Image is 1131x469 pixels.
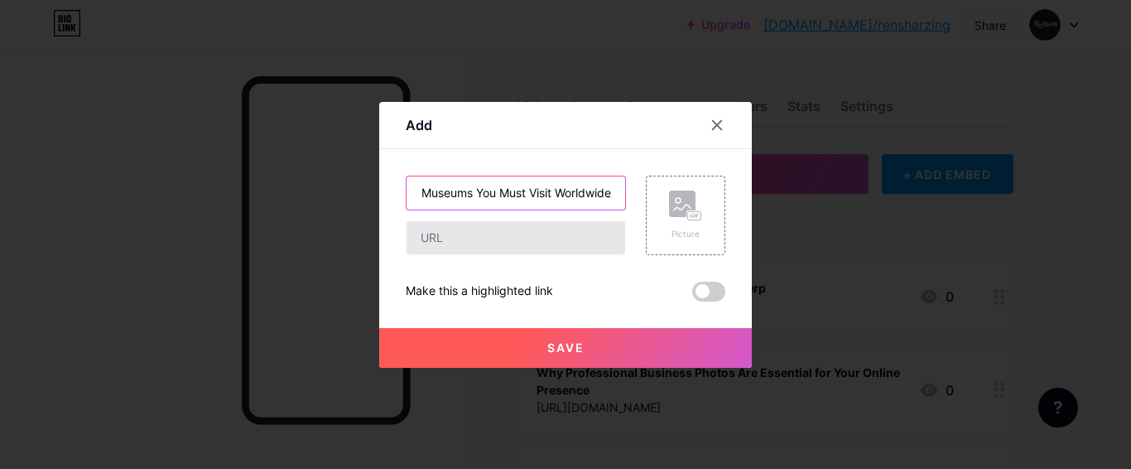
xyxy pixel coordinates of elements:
[407,176,625,210] input: Title
[407,221,625,254] input: URL
[406,115,432,135] div: Add
[547,341,585,355] span: Save
[379,328,752,368] button: Save
[669,228,702,240] div: Picture
[406,282,553,302] div: Make this a highlighted link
